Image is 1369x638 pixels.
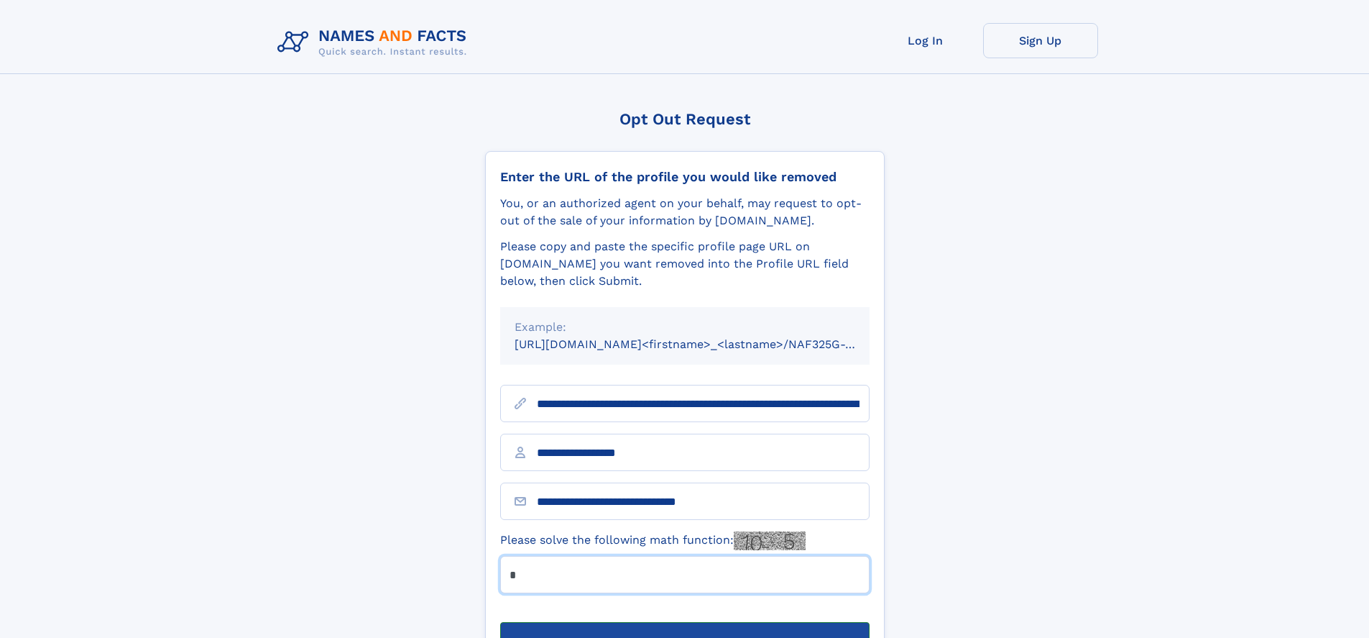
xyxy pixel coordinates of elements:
[500,195,870,229] div: You, or an authorized agent on your behalf, may request to opt-out of the sale of your informatio...
[515,337,897,351] small: [URL][DOMAIN_NAME]<firstname>_<lastname>/NAF325G-xxxxxxxx
[868,23,983,58] a: Log In
[500,532,806,550] label: Please solve the following math function:
[515,319,855,336] div: Example:
[983,23,1098,58] a: Sign Up
[485,110,885,128] div: Opt Out Request
[500,238,870,290] div: Please copy and paste the specific profile page URL on [DOMAIN_NAME] you want removed into the Pr...
[272,23,479,62] img: Logo Names and Facts
[500,169,870,185] div: Enter the URL of the profile you would like removed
